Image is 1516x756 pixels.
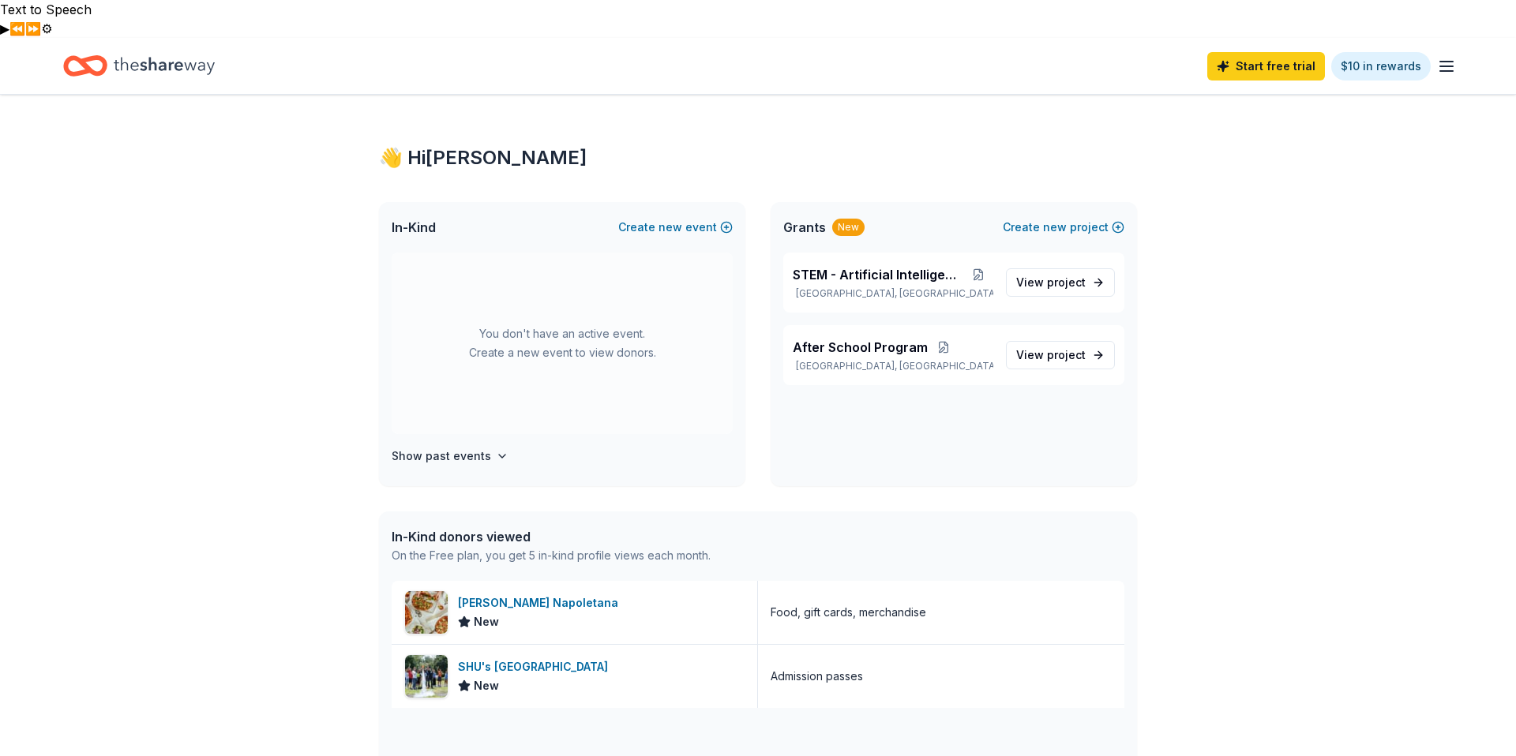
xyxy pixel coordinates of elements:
[474,612,499,631] span: New
[474,676,499,695] span: New
[1016,273,1086,292] span: View
[379,145,1137,170] div: 👋 Hi [PERSON_NAME]
[1016,346,1086,365] span: View
[392,253,733,434] div: You don't have an active event. Create a new event to view donors.
[1047,348,1086,361] span: project
[392,447,491,466] h4: Show past events
[771,667,863,686] div: Admission passes
[1006,268,1115,297] a: View project
[793,265,963,284] span: STEM - Artificial Intelligence
[41,19,52,38] button: Settings
[832,219,865,236] div: New
[1047,275,1086,289] span: project
[392,527,711,546] div: In-Kind donors viewed
[1207,52,1325,80] a: Start free trial
[63,47,215,84] a: Home
[9,19,25,38] button: Previous
[458,593,625,612] div: [PERSON_NAME] Napoletana
[458,657,614,676] div: SHU's [GEOGRAPHIC_DATA]
[1043,218,1067,237] span: new
[659,218,682,237] span: new
[783,218,826,237] span: Grants
[1003,218,1124,237] button: Createnewproject
[405,591,448,634] img: Image for Frank Pepe Pizzeria Napoletana
[793,287,993,300] p: [GEOGRAPHIC_DATA], [GEOGRAPHIC_DATA]
[793,338,928,357] span: After School Program
[618,218,733,237] button: Createnewevent
[392,546,711,565] div: On the Free plan, you get 5 in-kind profile views each month.
[392,447,508,466] button: Show past events
[793,360,993,372] p: [GEOGRAPHIC_DATA], [GEOGRAPHIC_DATA]
[1006,341,1115,369] a: View project
[25,19,41,38] button: Forward
[392,218,436,237] span: In-Kind
[405,655,448,698] img: Image for SHU's Discovery Science Center & Planetarium
[771,603,926,622] div: Food, gift cards, merchandise
[1331,52,1431,80] a: $10 in rewards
